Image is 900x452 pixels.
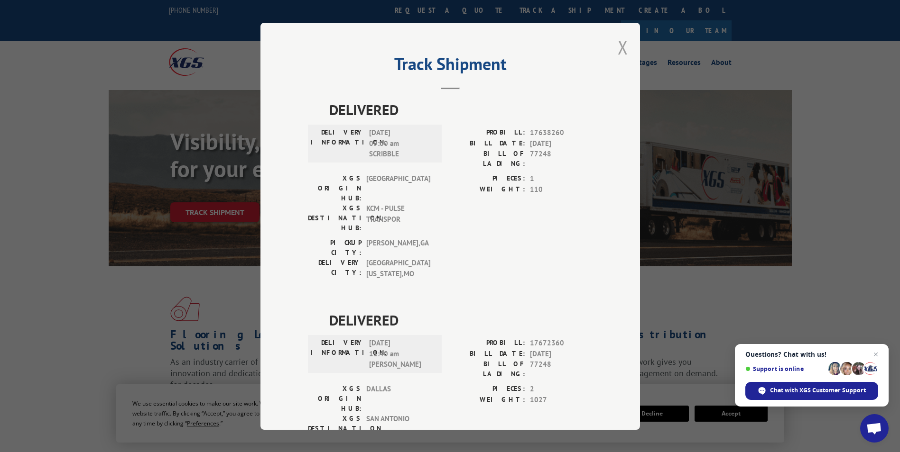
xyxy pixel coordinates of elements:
label: DELIVERY INFORMATION: [311,127,364,160]
span: SAN ANTONIO [366,414,430,443]
label: XGS DESTINATION HUB: [308,203,362,233]
label: DELIVERY CITY: [308,258,362,279]
span: DELIVERED [329,309,593,331]
span: 17672360 [530,338,593,349]
span: KCM - PULSE TRANSPOR [366,203,430,233]
label: BILL DATE: [450,348,525,359]
span: [DATE] 11:40 am [PERSON_NAME] [369,338,433,370]
span: 1 [530,173,593,184]
span: [DATE] [530,348,593,359]
span: [DATE] [530,138,593,149]
label: PIECES: [450,384,525,395]
label: PIECES: [450,173,525,184]
div: Open chat [860,414,889,443]
h2: Track Shipment [308,57,593,75]
span: [DATE] 09:00 am SCRIBBLE [369,127,433,160]
span: 2 [530,384,593,395]
label: PICKUP CITY: [308,238,362,258]
span: 1027 [530,394,593,405]
span: [GEOGRAPHIC_DATA] [366,173,430,203]
label: BILL OF LADING: [450,149,525,169]
label: WEIGHT: [450,184,525,195]
button: Close modal [618,35,628,60]
span: Questions? Chat with us! [745,351,878,358]
label: XGS DESTINATION HUB: [308,414,362,443]
span: 110 [530,184,593,195]
label: BILL OF LADING: [450,359,525,379]
div: Chat with XGS Customer Support [745,382,878,400]
span: DELIVERED [329,99,593,120]
label: PROBILL: [450,127,525,138]
span: [PERSON_NAME] , GA [366,238,430,258]
label: WEIGHT: [450,394,525,405]
span: DALLAS [366,384,430,414]
label: BILL DATE: [450,138,525,149]
span: Support is online [745,365,825,372]
span: Close chat [870,349,881,360]
span: 77248 [530,149,593,169]
label: PROBILL: [450,338,525,349]
label: DELIVERY INFORMATION: [311,338,364,370]
span: Chat with XGS Customer Support [770,386,866,395]
label: XGS ORIGIN HUB: [308,173,362,203]
span: 77248 [530,359,593,379]
label: XGS ORIGIN HUB: [308,384,362,414]
span: 17638260 [530,127,593,138]
span: [GEOGRAPHIC_DATA][US_STATE] , MO [366,258,430,279]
